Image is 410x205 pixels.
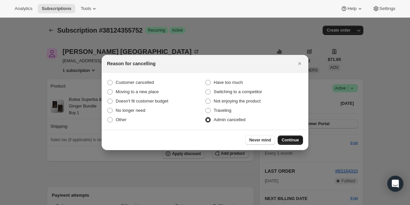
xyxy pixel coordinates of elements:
button: Continue [278,135,303,145]
button: Tools [77,4,102,13]
span: Analytics [15,6,32,11]
button: Analytics [11,4,36,13]
span: Doesn't fit customer budget [116,99,168,103]
span: Not enjoying the product [214,99,261,103]
span: Other [116,117,127,122]
span: Admin cancelled [214,117,245,122]
span: Switching to a competitor [214,89,262,94]
span: Settings [379,6,395,11]
span: Help [347,6,356,11]
button: Subscriptions [38,4,75,13]
button: Settings [369,4,399,13]
button: Never mind [245,135,275,145]
span: Never mind [249,137,271,143]
h2: Reason for cancelling [107,60,155,67]
span: No longer need [116,108,145,113]
button: Help [337,4,367,13]
div: Open Intercom Messenger [387,176,403,192]
span: Customer cancelled [116,80,154,85]
span: Moving to a new place [116,89,159,94]
span: Tools [81,6,91,11]
span: Subscriptions [42,6,71,11]
button: Close [295,59,304,68]
span: Traveling [214,108,231,113]
span: Continue [282,137,299,143]
span: Have too much [214,80,243,85]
